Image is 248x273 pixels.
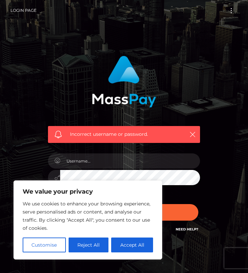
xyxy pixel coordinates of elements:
[176,227,198,231] a: Need Help?
[92,56,156,107] img: MassPay Login
[70,131,180,138] span: Incorrect username or password.
[23,200,153,232] p: We use cookies to enhance your browsing experience, serve personalised ads or content, and analys...
[69,238,109,252] button: Reject All
[10,3,36,18] a: Login Page
[23,188,153,196] p: We value your privacy
[60,153,200,169] input: Username...
[111,238,153,252] button: Accept All
[14,180,162,259] div: We value your privacy
[23,238,66,252] button: Customise
[225,6,238,15] button: Toggle navigation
